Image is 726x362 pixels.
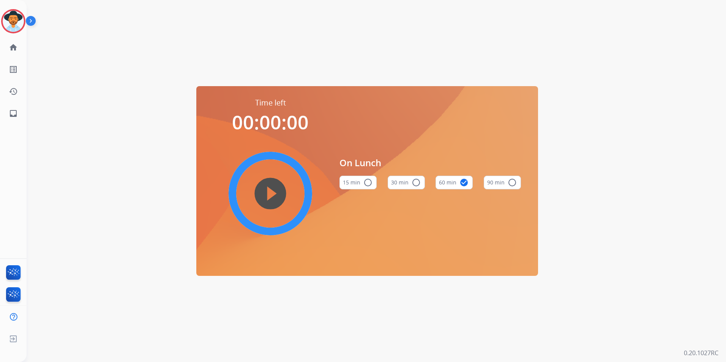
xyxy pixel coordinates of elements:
mat-icon: radio_button_unchecked [412,178,421,187]
mat-icon: history [9,87,18,96]
span: On Lunch [339,156,521,170]
mat-icon: inbox [9,109,18,118]
button: 30 min [388,176,425,189]
span: 00:00:00 [232,109,309,135]
img: avatar [3,11,24,32]
button: 90 min [484,176,521,189]
button: 60 min [436,176,473,189]
mat-icon: play_circle_filled [266,189,275,198]
mat-icon: list_alt [9,65,18,74]
mat-icon: radio_button_unchecked [363,178,372,187]
mat-icon: check_circle [459,178,469,187]
p: 0.20.1027RC [684,348,718,357]
button: 15 min [339,176,377,189]
span: Time left [255,98,286,108]
mat-icon: home [9,43,18,52]
mat-icon: radio_button_unchecked [508,178,517,187]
